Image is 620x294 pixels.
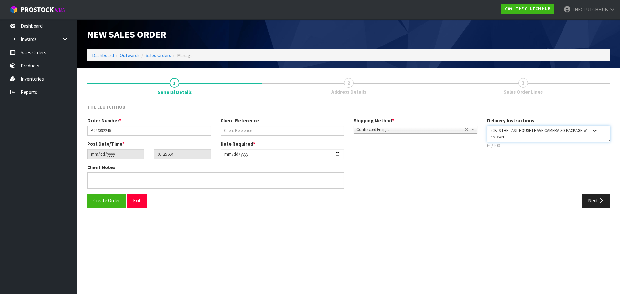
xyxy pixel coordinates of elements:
[170,78,179,88] span: 1
[127,194,147,208] button: Exit
[344,78,354,88] span: 2
[92,52,114,58] a: Dashboard
[21,5,54,14] span: ProStock
[505,6,550,12] strong: C09 - THE CLUTCH HUB
[177,52,193,58] span: Manage
[87,104,125,110] span: THE CLUTCH HUB
[331,88,366,95] span: Address Details
[93,198,120,204] span: Create Order
[354,117,394,124] label: Shipping Method
[120,52,140,58] a: Outwards
[221,117,259,124] label: Client Reference
[87,164,115,171] label: Client Notes
[221,140,255,147] label: Date Required
[221,126,344,136] input: Client Reference
[518,78,528,88] span: 3
[582,194,610,208] button: Next
[87,28,166,40] span: New Sales Order
[356,126,465,134] span: Contracted Freight
[87,140,125,147] label: Post Date/Time
[487,142,611,149] p: 60/100
[87,126,211,136] input: Order Number
[504,88,543,95] span: Sales Order Lines
[146,52,171,58] a: Sales Orders
[87,194,126,208] button: Create Order
[87,117,121,124] label: Order Number
[10,5,18,14] img: cube-alt.png
[157,89,192,96] span: General Details
[87,99,610,212] span: General Details
[55,7,65,13] small: WMS
[572,6,608,13] span: THECLUTCHHUB
[487,117,534,124] label: Delivery Instructions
